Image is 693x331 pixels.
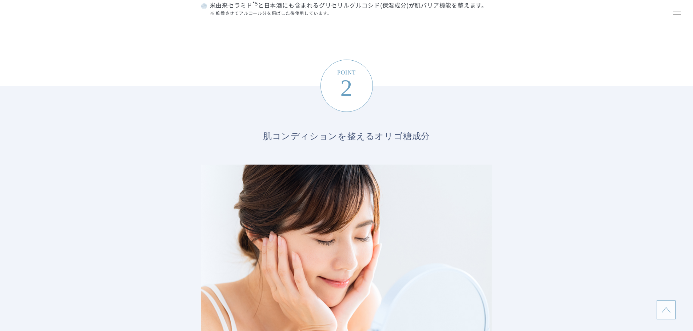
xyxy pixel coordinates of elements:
[337,77,356,99] span: 2
[337,69,356,99] p: POINT
[216,125,478,143] span: 肌コンディションを整える オリゴ糖成分
[662,306,670,314] img: topに戻る
[210,9,492,17] p: ※ 乾燥させてアルコール分を飛ばした後使用しています。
